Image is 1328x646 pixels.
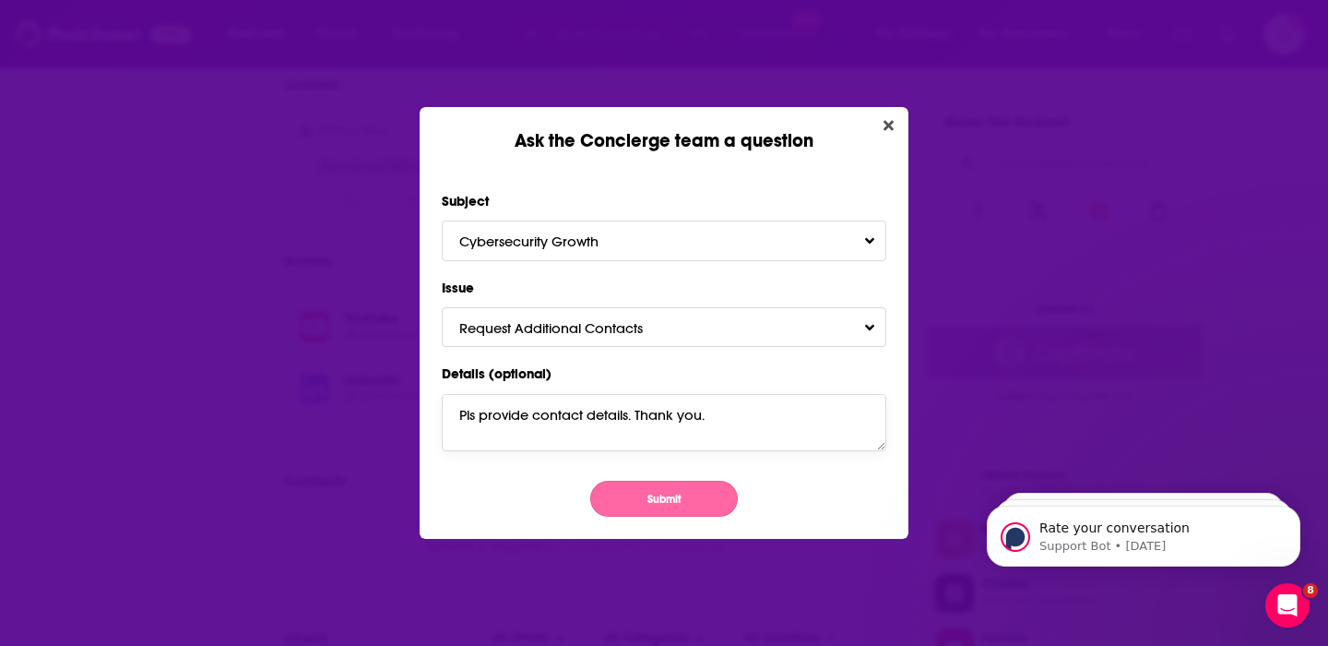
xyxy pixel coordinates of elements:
[1265,583,1310,628] iframe: Intercom live chat
[442,276,886,300] label: Issue
[442,362,886,386] label: Details (optional)
[442,221,886,260] button: Cybersecurity GrowthToggle Pronoun Dropdown
[459,319,680,337] span: Request Additional Contacts
[459,233,635,250] span: Cybersecurity Growth
[442,307,886,347] button: Request Additional ContactsToggle Pronoun Dropdown
[876,114,901,138] button: Close
[1303,583,1318,598] span: 8
[442,394,886,451] textarea: Pls provide contact details. Thank you.
[959,467,1328,596] iframe: Intercom notifications message
[590,481,738,517] button: Submit
[442,189,886,213] label: Subject
[420,107,908,152] div: Ask the Concierge team a question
